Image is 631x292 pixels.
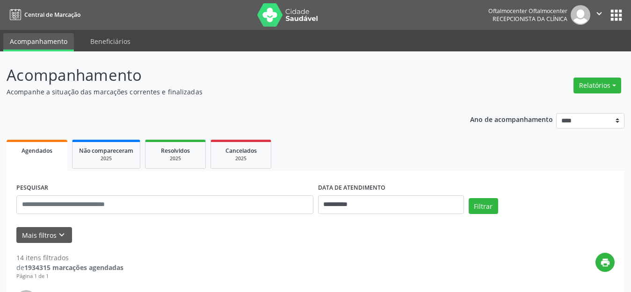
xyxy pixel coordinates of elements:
div: de [16,263,123,272]
div: 14 itens filtrados [16,253,123,263]
span: Cancelados [225,147,257,155]
div: 2025 [79,155,133,162]
i: keyboard_arrow_down [57,230,67,240]
button: Relatórios [573,78,621,93]
label: PESQUISAR [16,181,48,195]
i: print [600,257,610,268]
span: Recepcionista da clínica [493,15,567,23]
button: Filtrar [469,198,498,214]
p: Acompanhe a situação das marcações correntes e finalizadas [7,87,439,97]
p: Acompanhamento [7,64,439,87]
span: Não compareceram [79,147,133,155]
span: Agendados [22,147,52,155]
strong: 1934315 marcações agendadas [24,263,123,272]
div: 2025 [152,155,199,162]
button:  [590,5,608,25]
div: 2025 [218,155,264,162]
a: Central de Marcação [7,7,80,22]
p: Ano de acompanhamento [470,113,553,125]
a: Beneficiários [84,33,137,50]
button: apps [608,7,624,23]
a: Acompanhamento [3,33,74,51]
div: Página 1 de 1 [16,272,123,280]
label: DATA DE ATENDIMENTO [318,181,385,195]
i:  [594,8,604,19]
div: Oftalmocenter Oftalmocenter [488,7,567,15]
button: print [595,253,615,272]
img: img [571,5,590,25]
span: Resolvidos [161,147,190,155]
button: Mais filtroskeyboard_arrow_down [16,227,72,243]
span: Central de Marcação [24,11,80,19]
